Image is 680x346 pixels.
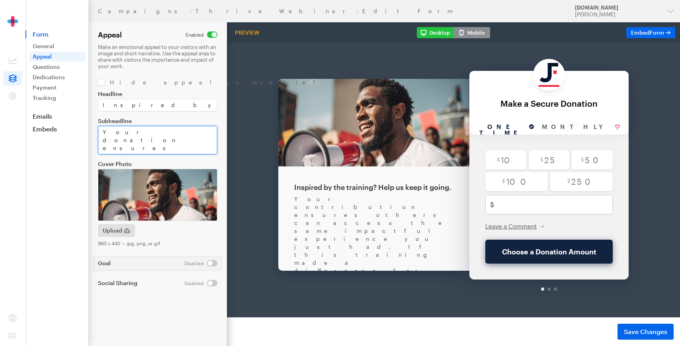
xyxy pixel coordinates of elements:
[575,11,661,18] div: [PERSON_NAME]
[631,29,664,36] span: Embed
[51,36,242,123] img: cover.jpg
[29,72,85,82] a: Dedications
[98,169,217,221] img: cover.jpg
[453,27,490,38] button: Mobile
[25,125,88,133] a: Embeds
[98,44,217,69] p: Make an emotional appeal to your visitors with an image and short narrative. Use the appeal area ...
[617,324,674,340] button: Save Changes
[98,126,217,154] textarea: Your contribution ensures others can access the same impactful experience you just had. If this t...
[98,91,217,97] label: Headline
[29,41,85,51] a: General
[29,83,85,92] a: Payment
[575,4,661,11] div: [DOMAIN_NAME]
[195,8,353,14] a: Thrive Webinar
[232,29,262,36] div: Preview
[250,56,394,65] div: Make a Secure Donation
[626,27,675,38] a: EmbedForm
[98,8,186,14] a: Campaigns
[103,226,122,235] span: Upload
[67,139,227,149] div: Inspired by the training? Help us keep it going.
[258,180,310,187] span: Leave a Comment
[98,260,111,266] div: Goal
[624,327,667,336] span: Save Changes
[25,30,88,38] span: Form
[258,179,318,187] button: Leave a Comment
[258,197,386,221] button: Choose a Donation Amount
[98,118,217,124] label: Subheadline
[98,30,122,39] h2: Appeal
[98,240,217,246] div: 960 x 440 • jpg, png, or gif
[98,280,175,286] label: Social Sharing
[25,112,88,120] a: Emails
[29,52,85,61] a: Appeal
[650,29,664,36] span: Form
[98,161,217,167] label: Cover Photo
[29,62,85,72] a: Questions
[98,224,135,237] button: Upload
[29,93,85,103] a: Tracking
